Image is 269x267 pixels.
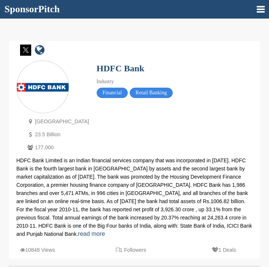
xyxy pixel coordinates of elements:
a: company link [35,45,45,57]
span: Financial [97,88,128,98]
p: 1 Deals [212,245,236,255]
p: [GEOGRAPHIC_DATA] [26,117,89,126]
a: HDFC Bank [97,64,145,73]
a: SponsorPitch [4,4,60,14]
p: 10848 Views [20,245,55,255]
img: Twitter white [20,45,31,56]
div: Industry [97,78,253,86]
a: read more [78,231,105,237]
img: Sponsorpitch & HDFC Bank [17,83,69,92]
span: Retail Banking [130,88,173,98]
p: 23.5 Billion [26,130,89,139]
div: HDFC Bank Limited is an Indian financial services company that was incorporated in [DATE]. HDFC B... [16,156,253,238]
p: 1 Followers [116,245,146,255]
p: 177,000 [26,143,89,152]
